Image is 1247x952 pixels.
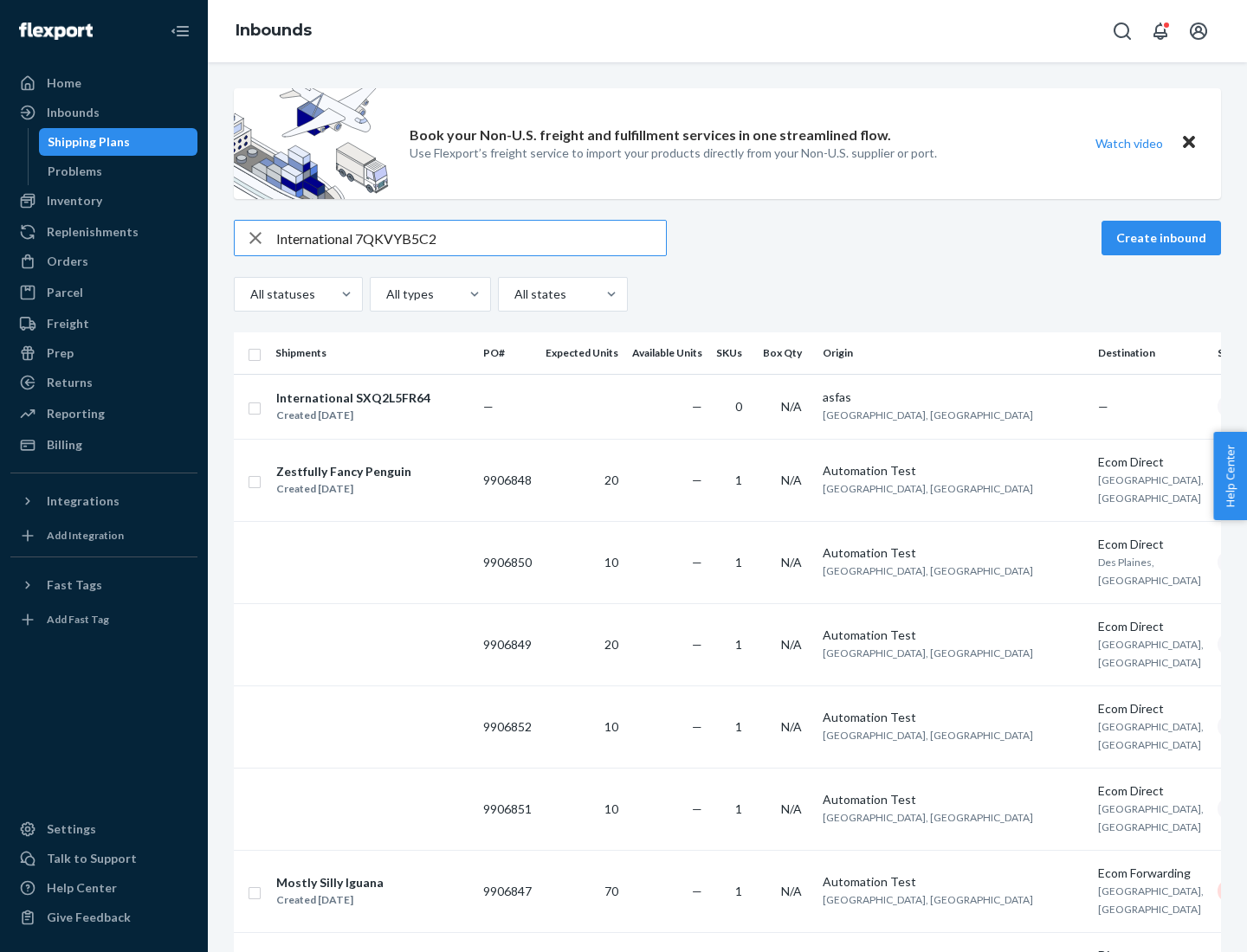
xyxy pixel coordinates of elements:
span: [GEOGRAPHIC_DATA], [GEOGRAPHIC_DATA] [1098,884,1204,916]
div: Automation Test [823,627,1084,644]
a: Orders [10,248,197,275]
div: International SXQ2L5FR64 [276,389,430,407]
button: Integrations [10,487,197,515]
a: Settings [10,815,197,843]
div: Help Center [47,879,117,897]
span: 1 [735,637,742,652]
a: Inbounds [10,99,197,126]
button: Close Navigation [163,14,197,48]
button: Open account menu [1181,14,1216,48]
span: — [692,719,702,734]
div: Replenishments [47,223,139,241]
a: Reporting [10,400,197,428]
div: Settings [47,820,96,838]
input: All types [384,286,386,303]
span: N/A [781,473,802,487]
span: [GEOGRAPHIC_DATA], [GEOGRAPHIC_DATA] [1098,720,1204,751]
div: Mostly Silly Iguana [276,874,384,891]
div: Fast Tags [47,576,102,594]
div: Zestfully Fancy Penguin [276,463,411,480]
td: 9906851 [476,768,539,850]
a: Add Integration [10,522,197,550]
div: Inventory [47,192,102,209]
div: Automation Test [823,544,1084,562]
button: Help Center [1213,432,1247,520]
div: Ecom Direct [1098,618,1204,635]
div: Home [47,74,81,92]
ol: breadcrumbs [222,6,326,56]
span: — [692,473,702,487]
div: Add Fast Tag [47,612,109,627]
a: Freight [10,310,197,338]
span: 1 [735,473,742,487]
div: Ecom Direct [1098,536,1204,553]
span: N/A [781,884,802,898]
span: N/A [781,801,802,816]
td: 9906847 [476,850,539,932]
button: Open Search Box [1105,14,1140,48]
span: 10 [604,555,618,569]
div: Shipping Plans [48,133,130,151]
button: Create inbound [1102,221,1221,255]
p: Book your Non-U.S. freight and fulfillment services in one streamlined flow. [410,125,891,145]
span: N/A [781,719,802,734]
span: 10 [604,801,618,816]
a: Inventory [10,187,197,215]
span: — [692,801,702,816]
th: Origin [816,332,1091,374]
input: All states [513,286,514,303]
input: Search inbounds by name, destination, msku... [276,221,666,255]
input: All statuses [249,286,250,303]
button: Open notifications [1143,14,1178,48]
td: 9906850 [476,521,539,603]
span: [GEOGRAPHIC_DATA], [GEOGRAPHIC_DATA] [823,729,1033,742]
div: asfas [823,389,1084,406]
th: Destination [1091,332,1211,374]
div: Ecom Direct [1098,700,1204,717]
span: 1 [735,719,742,734]
div: Talk to Support [47,850,137,867]
a: Inbounds [236,21,312,40]
div: Reporting [47,405,105,422]
td: 9906848 [476,439,539,521]
span: 20 [604,637,618,652]
div: Freight [47,315,89,332]
span: Des Plaines, [GEOGRAPHIC_DATA] [1098,556,1201,587]
p: Use Flexport’s freight service to import your products directly from your Non-U.S. supplier or port. [410,145,937,162]
div: Problems [48,163,102,180]
span: [GEOGRAPHIC_DATA], [GEOGRAPHIC_DATA] [1098,473,1204,505]
span: [GEOGRAPHIC_DATA], [GEOGRAPHIC_DATA] [823,482,1033,495]
div: Ecom Direct [1098,782,1204,800]
span: [GEOGRAPHIC_DATA], [GEOGRAPHIC_DATA] [823,646,1033,659]
th: Available Units [625,332,709,374]
div: Integrations [47,492,120,510]
div: Give Feedback [47,909,131,926]
button: Watch video [1084,131,1174,156]
span: 1 [735,884,742,898]
span: 1 [735,801,742,816]
a: Problems [39,158,198,185]
div: Automation Test [823,709,1084,726]
button: Fast Tags [10,571,197,599]
span: 20 [604,473,618,487]
span: — [1098,399,1108,414]
span: 10 [604,719,618,734]
span: [GEOGRAPHIC_DATA], [GEOGRAPHIC_DATA] [823,893,1033,906]
button: Give Feedback [10,904,197,931]
a: Add Fast Tag [10,606,197,634]
td: 9906852 [476,685,539,768]
div: Billing [47,436,82,453]
div: Ecom Forwarding [1098,865,1204,882]
div: Automation Test [823,791,1084,808]
th: Box Qty [756,332,816,374]
div: Automation Test [823,873,1084,891]
span: N/A [781,399,802,414]
span: N/A [781,637,802,652]
span: — [692,884,702,898]
a: Shipping Plans [39,128,198,156]
span: 0 [735,399,742,414]
div: Prep [47,344,74,362]
a: Billing [10,431,197,459]
a: Parcel [10,279,197,306]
